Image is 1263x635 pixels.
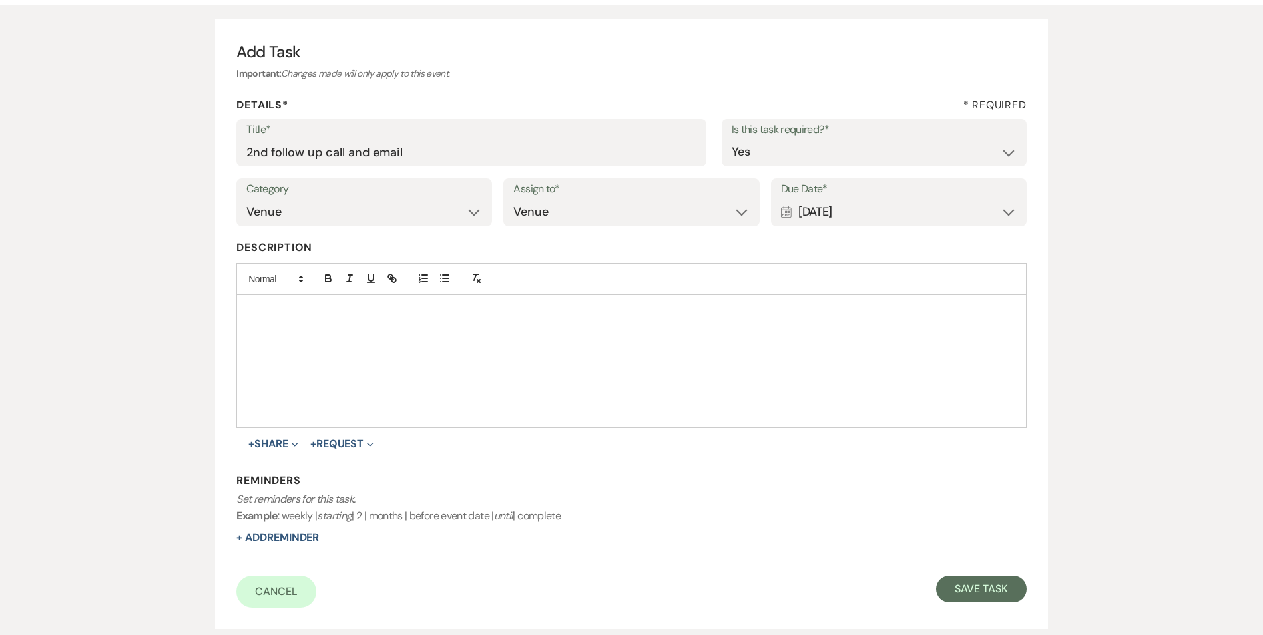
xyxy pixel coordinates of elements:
[781,199,1017,225] div: [DATE]
[963,98,1027,112] h4: * Required
[246,120,696,140] label: Title*
[236,492,355,506] i: Set reminders for this task.
[236,238,1026,258] label: Description
[236,67,279,79] b: Important
[310,439,316,449] span: +
[317,509,352,523] i: starting
[236,509,278,523] b: Example
[236,576,316,608] a: Cancel
[236,98,288,112] b: Details*
[236,41,1026,63] h3: Add Task
[494,509,513,523] i: until
[248,439,298,449] button: Share
[281,67,449,79] i: Changes made will only apply to this event.
[236,532,319,543] button: + AddReminder
[236,473,1026,488] h3: Reminders
[781,180,1017,199] label: Due Date*
[936,576,1026,602] button: Save Task
[513,180,749,199] label: Assign to*
[246,180,482,199] label: Category
[236,67,1026,81] h6: :
[310,439,374,449] button: Request
[732,120,1017,140] label: Is this task required?*
[248,439,254,449] span: +
[236,491,1026,525] p: : weekly | | 2 | months | before event date | | complete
